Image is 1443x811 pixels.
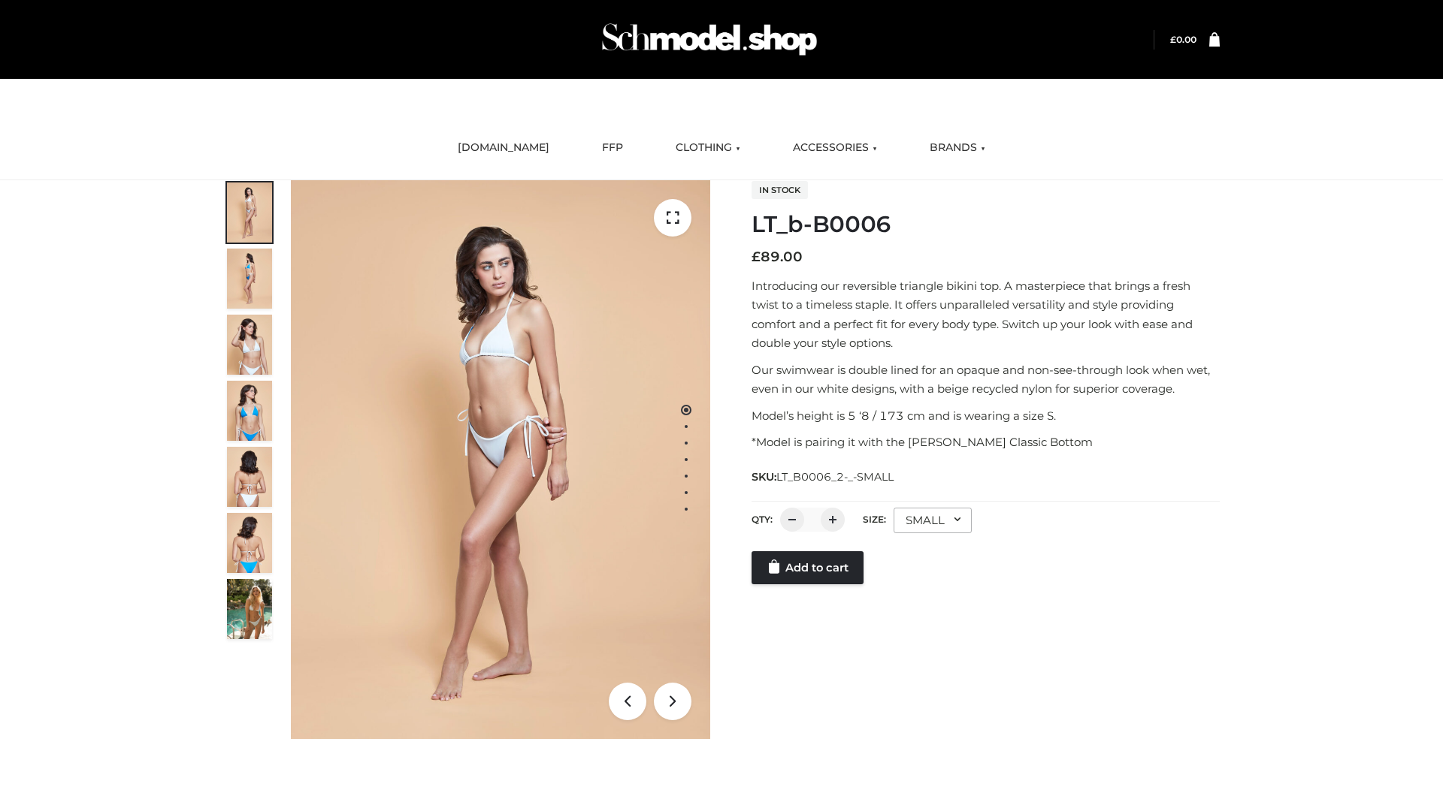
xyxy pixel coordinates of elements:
img: Schmodel Admin 964 [597,10,822,69]
a: £0.00 [1170,34,1196,45]
bdi: 89.00 [752,249,803,265]
a: [DOMAIN_NAME] [446,131,561,164]
label: Size: [863,514,886,525]
img: ArielClassicBikiniTop_CloudNine_AzureSky_OW114ECO_4-scaled.jpg [227,381,272,441]
p: *Model is pairing it with the [PERSON_NAME] Classic Bottom [752,433,1220,452]
bdi: 0.00 [1170,34,1196,45]
img: ArielClassicBikiniTop_CloudNine_AzureSky_OW114ECO_8-scaled.jpg [227,513,272,573]
img: ArielClassicBikiniTop_CloudNine_AzureSky_OW114ECO_7-scaled.jpg [227,447,272,507]
a: Add to cart [752,551,864,584]
a: CLOTHING [664,131,752,164]
img: Arieltop_CloudNine_AzureSky2.jpg [227,579,272,639]
label: QTY: [752,514,773,525]
a: ACCESSORIES [782,131,888,164]
img: ArielClassicBikiniTop_CloudNine_AzureSky_OW114ECO_2-scaled.jpg [227,249,272,309]
img: ArielClassicBikiniTop_CloudNine_AzureSky_OW114ECO_1-scaled.jpg [227,182,272,243]
span: £ [752,249,761,265]
img: ArielClassicBikiniTop_CloudNine_AzureSky_OW114ECO_1 [291,180,710,739]
img: ArielClassicBikiniTop_CloudNine_AzureSky_OW114ECO_3-scaled.jpg [227,315,272,375]
p: Our swimwear is double lined for an opaque and non-see-through look when wet, even in our white d... [752,360,1220,399]
p: Introducing our reversible triangle bikini top. A masterpiece that brings a fresh twist to a time... [752,276,1220,353]
span: LT_B0006_2-_-SMALL [776,470,894,484]
a: FFP [591,131,634,164]
a: BRANDS [918,131,997,164]
span: £ [1170,34,1176,45]
div: SMALL [894,508,972,533]
p: Model’s height is 5 ‘8 / 173 cm and is wearing a size S. [752,406,1220,426]
h1: LT_b-B0006 [752,211,1220,238]
span: SKU: [752,468,895,486]
span: In stock [752,181,808,199]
